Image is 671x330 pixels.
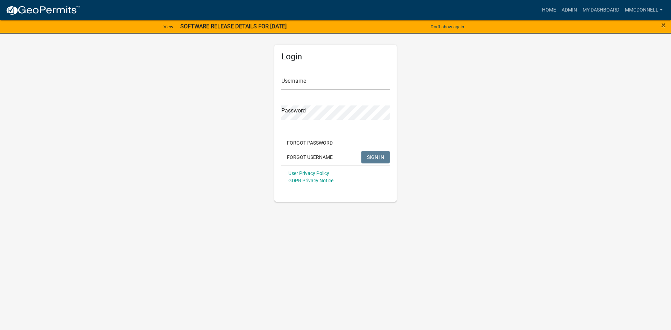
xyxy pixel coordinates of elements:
[428,21,467,32] button: Don't show again
[281,52,390,62] h5: Login
[661,21,666,29] button: Close
[361,151,390,163] button: SIGN IN
[288,170,329,176] a: User Privacy Policy
[367,154,384,160] span: SIGN IN
[559,3,580,17] a: Admin
[281,137,338,149] button: Forgot Password
[661,20,666,30] span: ×
[622,3,665,17] a: mmcdonnell
[180,23,287,30] strong: SOFTWARE RELEASE DETAILS FOR [DATE]
[580,3,622,17] a: My Dashboard
[288,178,333,183] a: GDPR Privacy Notice
[281,151,338,163] button: Forgot Username
[539,3,559,17] a: Home
[161,21,176,32] a: View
